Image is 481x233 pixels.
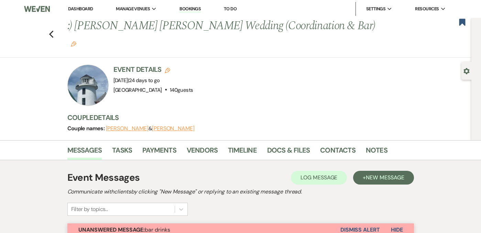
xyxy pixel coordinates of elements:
button: Edit [71,41,76,47]
h1: :) [PERSON_NAME] [PERSON_NAME] Wedding (Coordination & Bar) [67,18,375,51]
button: [PERSON_NAME] [152,126,195,131]
a: Tasks [112,145,132,160]
span: | [128,77,160,84]
img: Weven Logo [24,2,50,16]
span: 24 days to go [129,77,160,84]
span: Manage Venues [116,5,150,12]
a: Payments [142,145,176,160]
a: Timeline [228,145,257,160]
a: Vendors [187,145,218,160]
h1: Event Messages [67,170,140,185]
div: Filter by topics... [71,205,108,213]
span: Settings [366,5,386,12]
button: [PERSON_NAME] [106,126,149,131]
span: [DATE] [113,77,160,84]
h3: Event Details [113,65,193,74]
button: +New Message [353,171,414,185]
a: To Do [224,6,237,12]
h3: Couple Details [67,113,452,122]
a: Contacts [320,145,356,160]
span: New Message [366,174,404,181]
a: Notes [366,145,387,160]
span: [GEOGRAPHIC_DATA] [113,87,162,93]
a: Dashboard [68,6,93,12]
span: Resources [415,5,439,12]
button: Log Message [291,171,347,185]
span: & [106,125,195,132]
span: Log Message [300,174,337,181]
a: Messages [67,145,102,160]
button: Open lead details [463,67,470,74]
h2: Communicate with clients by clicking "New Message" or replying to an existing message thread. [67,188,414,196]
a: Docs & Files [267,145,310,160]
a: Bookings [179,6,201,12]
span: Couple names: [67,125,106,132]
span: 140 guests [170,87,193,93]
